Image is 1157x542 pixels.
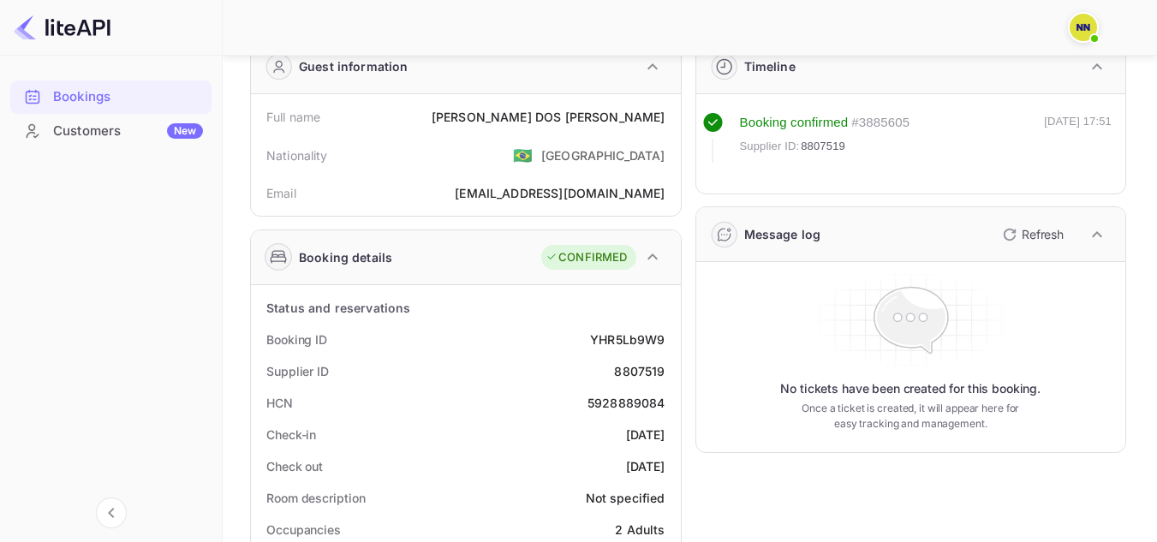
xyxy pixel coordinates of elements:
div: Timeline [744,57,796,75]
div: [GEOGRAPHIC_DATA] [541,146,665,164]
div: [DATE] 17:51 [1044,113,1112,163]
a: Bookings [10,80,212,112]
div: Guest information [299,57,409,75]
img: LiteAPI logo [14,14,110,41]
div: Occupancies [266,521,341,539]
button: Refresh [993,221,1071,248]
div: Check-in [266,426,316,444]
div: [DATE] [626,457,665,475]
div: Status and reservations [266,299,410,317]
p: Refresh [1022,225,1064,243]
div: [EMAIL_ADDRESS][DOMAIN_NAME] [455,184,665,202]
div: Check out [266,457,323,475]
div: [DATE] [626,426,665,444]
p: No tickets have been created for this booking. [780,380,1041,397]
div: Bookings [53,87,203,107]
div: YHR5Lb9W9 [590,331,665,348]
div: Full name [266,108,320,126]
div: Email [266,184,296,202]
div: Customers [53,122,203,141]
div: Nationality [266,146,328,164]
div: 8807519 [614,362,665,380]
span: 8807519 [801,138,845,155]
div: Room description [266,489,365,507]
div: Supplier ID [266,362,329,380]
div: Message log [744,225,821,243]
div: CONFIRMED [546,249,627,266]
button: Collapse navigation [96,497,127,528]
div: Booking confirmed [740,113,849,133]
div: Not specified [586,489,665,507]
a: CustomersNew [10,115,212,146]
div: 5928889084 [587,394,665,412]
img: N/A N/A [1070,14,1097,41]
div: Booking ID [266,331,327,348]
span: Supplier ID: [740,138,800,155]
div: # 3885605 [851,113,909,133]
div: CustomersNew [10,115,212,148]
div: HCN [266,394,293,412]
div: Bookings [10,80,212,114]
div: Booking details [299,248,392,266]
div: 2 Adults [615,521,665,539]
p: Once a ticket is created, it will appear here for easy tracking and management. [796,401,1025,432]
div: New [167,123,203,139]
div: [PERSON_NAME] DOS [PERSON_NAME] [432,108,665,126]
span: United States [513,140,533,170]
